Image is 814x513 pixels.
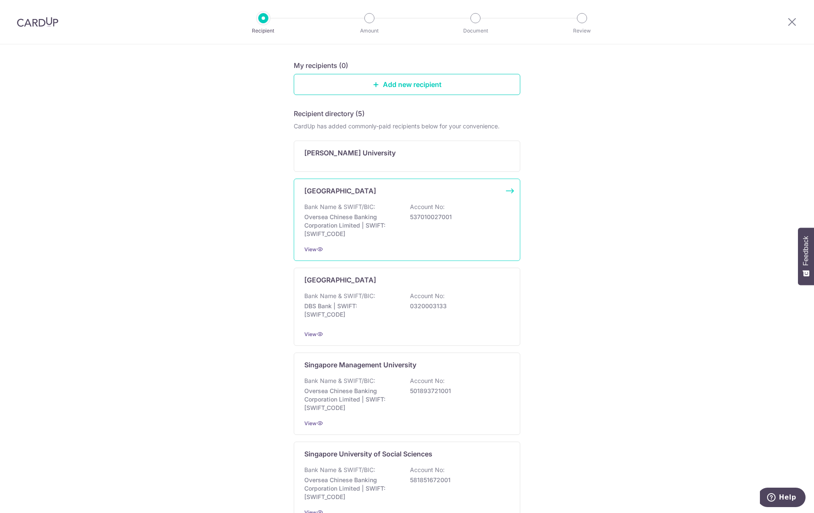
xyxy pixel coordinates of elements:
p: Account No: [410,292,445,300]
p: Bank Name & SWIFT/BIC: [304,466,375,474]
p: Oversea Chinese Banking Corporation Limited | SWIFT: [SWIFT_CODE] [304,387,399,412]
p: 581851672001 [410,476,505,484]
a: View [304,420,317,426]
span: Feedback [802,236,810,266]
iframe: Opens a widget where you can find more information [760,488,806,509]
a: View [304,246,317,252]
h5: Recipient directory (5) [294,109,365,119]
p: Bank Name & SWIFT/BIC: [304,377,375,385]
p: Singapore University of Social Sciences [304,449,432,459]
p: Bank Name & SWIFT/BIC: [304,292,375,300]
p: Bank Name & SWIFT/BIC: [304,203,375,211]
p: Account No: [410,377,445,385]
button: Feedback - Show survey [798,228,814,285]
p: Document [444,27,507,35]
p: Account No: [410,203,445,211]
p: Amount [338,27,401,35]
p: Oversea Chinese Banking Corporation Limited | SWIFT: [SWIFT_CODE] [304,213,399,238]
img: CardUp [17,17,58,27]
h5: My recipients (0) [294,60,348,71]
a: View [304,331,317,337]
p: Singapore Management University [304,360,416,370]
div: CardUp has added commonly-paid recipients below for your convenience. [294,122,520,130]
p: [GEOGRAPHIC_DATA] [304,275,376,285]
p: 537010027001 [410,213,505,221]
p: Oversea Chinese Banking Corporation Limited | SWIFT: [SWIFT_CODE] [304,476,399,501]
a: Add new recipient [294,74,520,95]
p: [GEOGRAPHIC_DATA] [304,186,376,196]
p: Account No: [410,466,445,474]
p: Recipient [232,27,295,35]
p: [PERSON_NAME] University [304,148,396,158]
p: Review [551,27,613,35]
p: 0320003133 [410,302,505,310]
p: DBS Bank | SWIFT: [SWIFT_CODE] [304,302,399,319]
p: 501893721001 [410,387,505,395]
